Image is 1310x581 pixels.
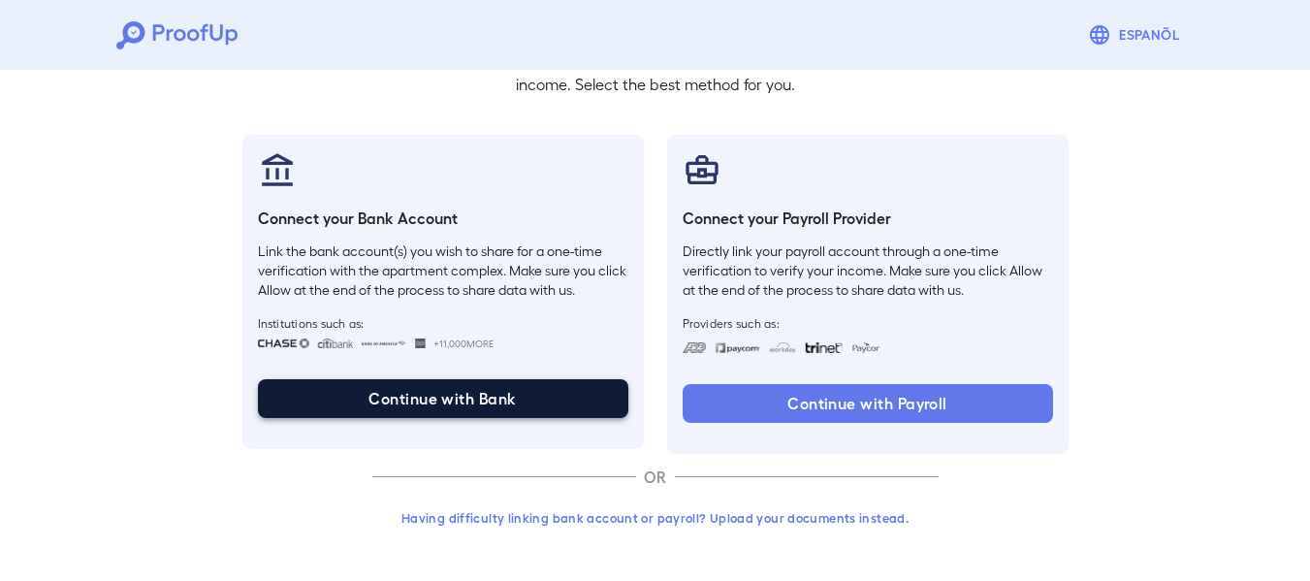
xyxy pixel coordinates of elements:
[258,339,309,348] img: chase.svg
[683,207,1053,230] h6: Connect your Payroll Provider
[683,315,1053,331] span: Providers such as:
[258,150,297,189] img: bankAccount.svg
[317,339,354,348] img: citibank.svg
[258,315,628,331] span: Institutions such as:
[258,379,628,418] button: Continue with Bank
[433,336,494,351] span: +11,000 More
[850,342,880,353] img: paycon.svg
[1080,16,1194,54] button: Espanõl
[683,384,1053,423] button: Continue with Payroll
[258,242,628,300] p: Link the bank account(s) you wish to share for a one-time verification with the apartment complex...
[683,342,707,353] img: adp.svg
[683,242,1053,300] p: Directly link your payroll account through a one-time verification to verify your income. Make su...
[258,207,628,230] h6: Connect your Bank Account
[805,342,844,353] img: trinet.svg
[636,466,675,489] p: OR
[440,49,871,96] p: There are multiple ways you can access and upload your income. Select the best method for you.
[715,342,761,353] img: paycom.svg
[361,339,407,348] img: bankOfAmerica.svg
[769,342,797,353] img: workday.svg
[415,339,426,348] img: wellsfargo.svg
[683,150,721,189] img: payrollProvider.svg
[372,500,939,535] button: Having difficulty linking bank account or payroll? Upload your documents instead.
